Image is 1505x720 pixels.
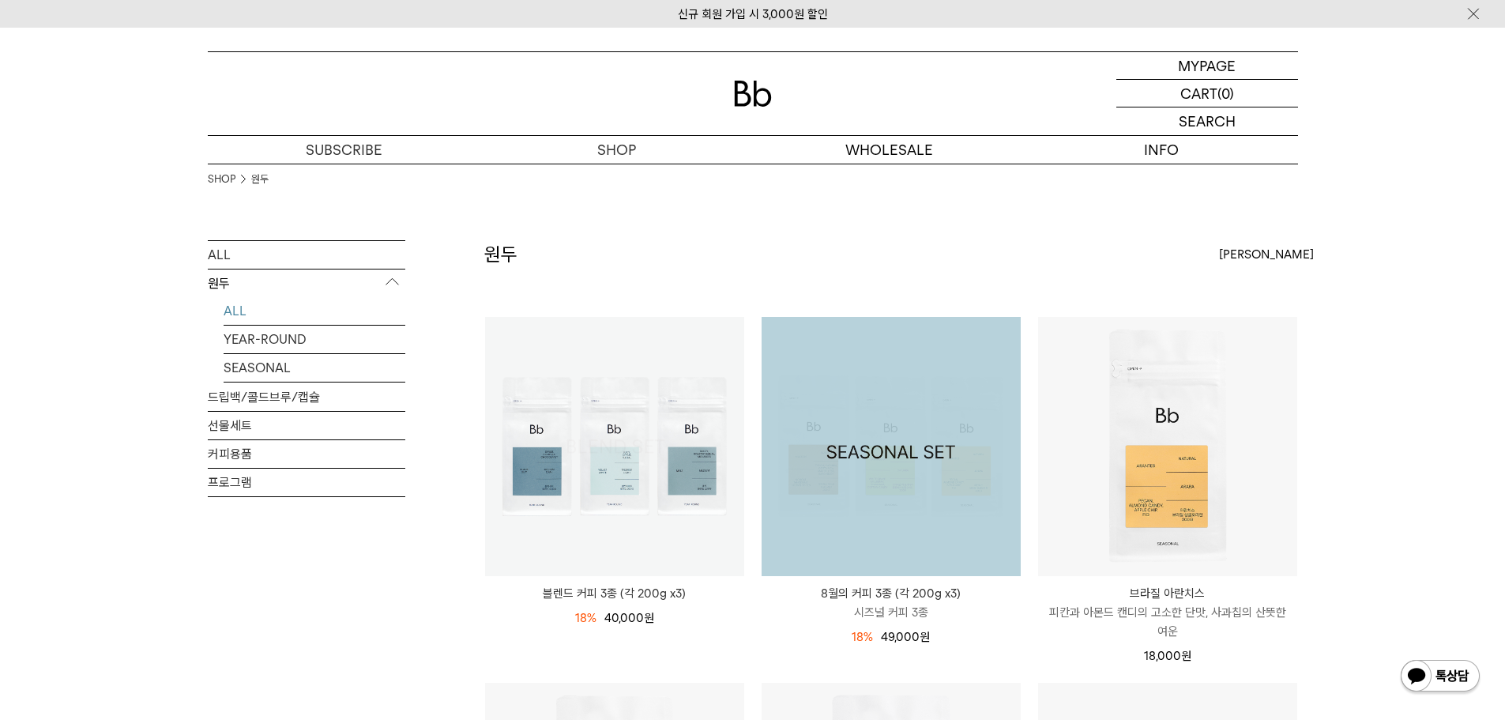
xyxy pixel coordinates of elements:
a: 8월의 커피 3종 (각 200g x3) 시즈널 커피 3종 [762,584,1021,622]
p: MYPAGE [1178,52,1236,79]
span: 40,000 [604,611,654,625]
p: 8월의 커피 3종 (각 200g x3) [762,584,1021,603]
p: SEARCH [1179,107,1236,135]
img: 로고 [734,81,772,107]
p: INFO [1025,136,1298,164]
a: 드립백/콜드브루/캡슐 [208,383,405,411]
a: 신규 회원 가입 시 3,000원 할인 [678,7,828,21]
img: 1000000743_add2_021.png [762,317,1021,576]
span: 49,000 [881,630,930,644]
p: (0) [1217,80,1234,107]
p: CART [1180,80,1217,107]
a: 원두 [251,172,269,187]
a: 블렌드 커피 3종 (각 200g x3) [485,584,744,603]
img: 1000001179_add2_053.png [485,317,744,576]
a: YEAR-ROUND [224,326,405,353]
p: 브라질 아란치스 [1038,584,1297,603]
a: SEASONAL [224,354,405,382]
div: 18% [575,609,596,628]
a: ALL [208,241,405,269]
p: 시즈널 커피 3종 [762,603,1021,622]
img: 브라질 아란치스 [1038,317,1297,576]
a: MYPAGE [1116,52,1298,80]
a: 선물세트 [208,412,405,439]
a: 커피용품 [208,440,405,468]
a: CART (0) [1116,80,1298,107]
a: 8월의 커피 3종 (각 200g x3) [762,317,1021,576]
a: 브라질 아란치스 피칸과 아몬드 캔디의 고소한 단맛, 사과칩의 산뜻한 여운 [1038,584,1297,641]
span: 원 [644,611,654,625]
a: SHOP [480,136,753,164]
a: ALL [224,297,405,325]
a: SUBSCRIBE [208,136,480,164]
span: [PERSON_NAME] [1219,245,1314,264]
span: 18,000 [1144,649,1191,663]
a: 블렌드 커피 3종 (각 200g x3) [485,317,744,576]
h2: 원두 [484,241,517,268]
a: SHOP [208,172,235,187]
span: 원 [920,630,930,644]
p: 원두 [208,270,405,298]
p: 피칸과 아몬드 캔디의 고소한 단맛, 사과칩의 산뜻한 여운 [1038,603,1297,641]
p: WHOLESALE [753,136,1025,164]
img: 카카오톡 채널 1:1 채팅 버튼 [1399,658,1481,696]
div: 18% [852,628,873,646]
span: 원 [1181,649,1191,663]
a: 프로그램 [208,469,405,496]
